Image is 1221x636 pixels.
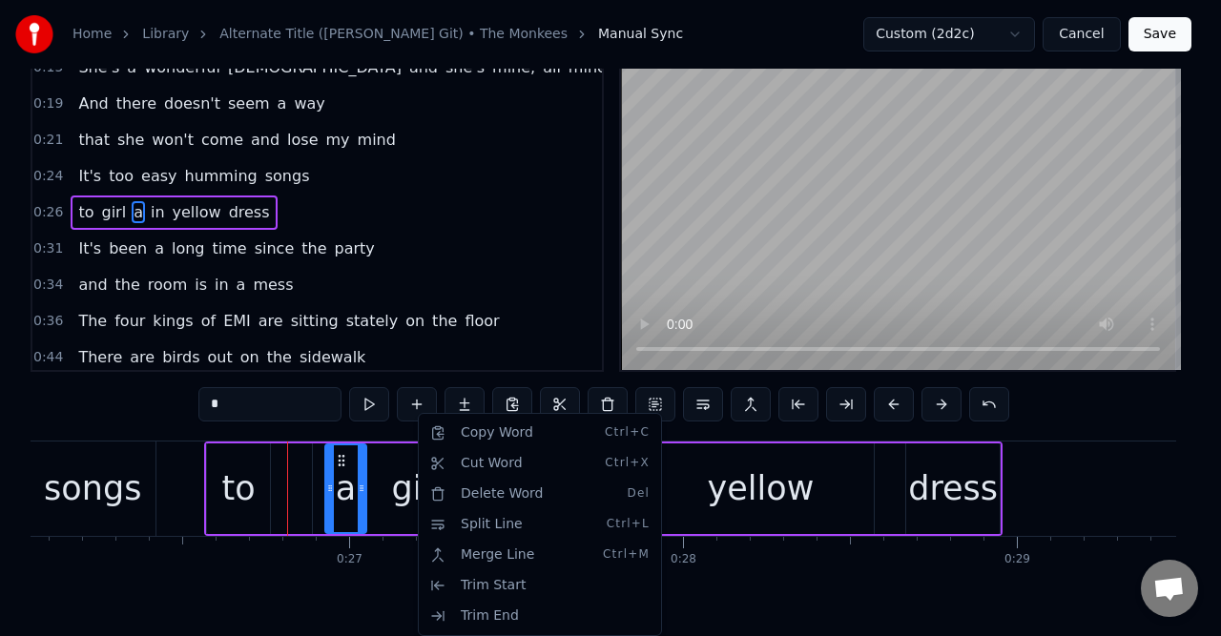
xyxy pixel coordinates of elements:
span: Del [627,486,650,502]
div: Cut Word [423,448,657,479]
span: Ctrl+C [605,425,650,441]
span: Ctrl+L [607,517,650,532]
div: Merge Line [423,540,657,570]
span: Ctrl+X [605,456,650,471]
div: Copy Word [423,418,657,448]
div: Split Line [423,509,657,540]
div: Delete Word [423,479,657,509]
span: Ctrl+M [603,547,650,563]
div: Trim End [423,601,657,631]
div: Trim Start [423,570,657,601]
